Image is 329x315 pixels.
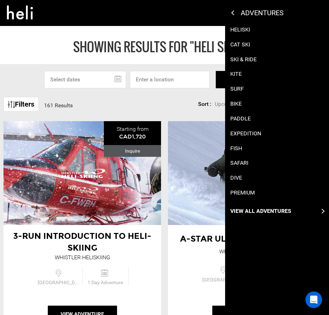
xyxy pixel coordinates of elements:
[230,159,248,167] p: Safari
[230,26,250,34] p: Heliski
[230,189,255,197] a: PREMIUM
[230,145,242,153] p: Fish
[198,100,211,108] li: Sort :
[180,234,313,244] span: A-Star Ultimate Heli-Skiing
[3,97,39,112] a: Filters
[219,248,275,256] div: Whistler Heliskiing
[230,100,242,108] p: Bike
[130,71,210,88] input: Enter a location
[13,231,151,253] span: 3-Run Introduction to Heli-Skiing
[8,101,15,108] img: btn-icon.svg
[230,56,257,64] p: Ski & Ride
[201,276,247,283] span: [GEOGRAPHIC_DATA]
[44,102,73,109] span: 161 Results
[215,101,240,107] span: Upcoming
[44,71,126,88] input: Select dates
[117,126,149,132] span: Starting from
[216,71,285,88] button: SEARCH
[230,174,242,182] p: Dive
[56,151,108,196] img: images
[230,130,261,138] p: Expedition
[230,85,244,93] p: Surf
[104,145,161,157] div: Inquire
[230,70,242,78] p: Kite
[230,207,291,215] p: View All Adventures
[230,41,250,49] p: Cat Ski
[305,291,322,308] div: Open Intercom Messenger
[119,133,146,140] span: CAD1,720
[230,115,251,123] p: Paddle
[221,151,273,196] img: images
[55,254,110,262] div: Whistler Heliskiing
[36,279,82,286] span: [GEOGRAPHIC_DATA]
[83,279,128,286] span: 1 Day Adventure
